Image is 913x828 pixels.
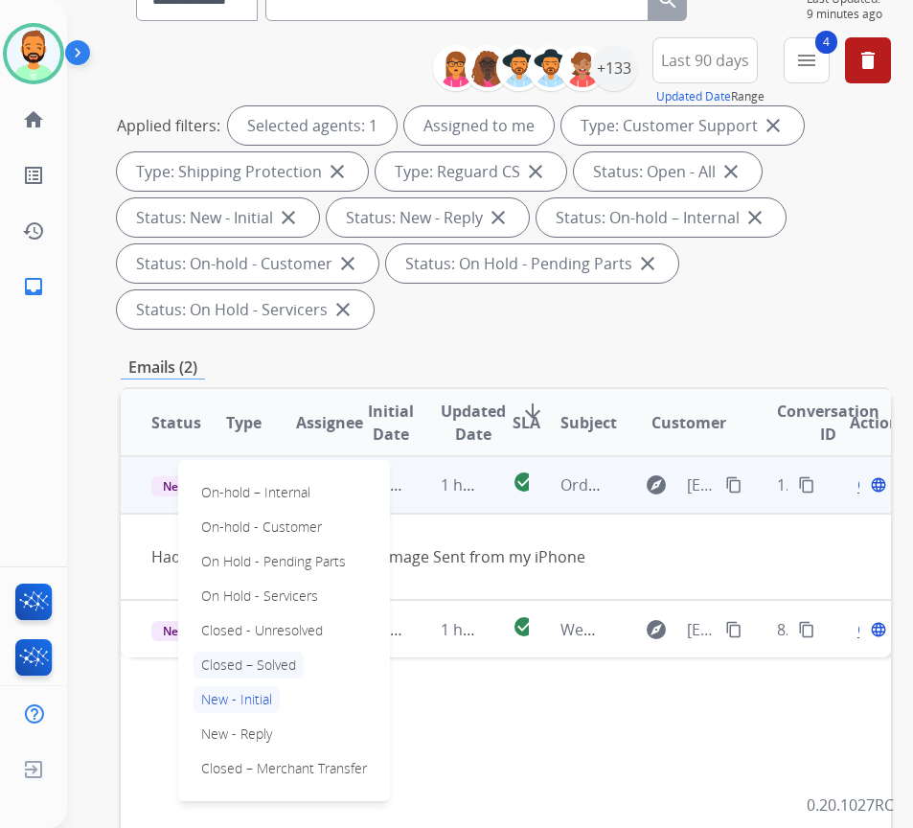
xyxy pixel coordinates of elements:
div: Status: Open - All [574,152,762,191]
mat-icon: content_copy [798,476,815,494]
div: Had to send video to hear the damage Sent from my iPhone [151,545,716,568]
span: New - Initial [151,476,240,496]
p: Closed - Unresolved [194,617,331,644]
mat-icon: history [22,219,45,242]
mat-icon: close [636,252,659,275]
span: 1 hour ago [441,619,519,640]
button: 4 [784,37,830,83]
span: Conversation ID [777,400,879,446]
span: Open [857,473,897,496]
mat-icon: explore [645,618,668,641]
mat-icon: close [326,160,349,183]
div: Status: On-hold - Customer [117,244,378,283]
span: Status [151,411,201,434]
mat-icon: close [331,298,354,321]
span: Initial Date [368,400,414,446]
mat-icon: content_copy [725,621,742,638]
p: New - Initial [194,686,280,713]
mat-icon: close [336,252,359,275]
th: Action [819,389,891,456]
mat-icon: home [22,108,45,131]
span: [EMAIL_ADDRESS][DOMAIN_NAME] [687,618,716,641]
button: Updated Date [656,89,731,104]
div: Selected agents: 1 [228,106,397,145]
span: Range [656,88,765,104]
div: Status: New - Reply [327,198,529,237]
mat-icon: close [524,160,547,183]
span: Open [857,618,897,641]
mat-icon: close [762,114,785,137]
button: Last 90 days [652,37,758,83]
div: Assigned to me [404,106,554,145]
mat-icon: close [743,206,766,229]
span: Assignee [296,411,363,434]
span: 9 minutes ago [807,7,891,22]
div: Type: Reguard CS [376,152,566,191]
div: Status: On Hold - Servicers [117,290,374,329]
span: Type [226,411,262,434]
mat-icon: arrow_downward [521,400,544,423]
span: [EMAIL_ADDRESS][DOMAIN_NAME] [687,473,716,496]
span: New - Initial [151,621,240,641]
p: 0.20.1027RC [807,793,894,816]
mat-icon: check_circle [513,615,536,638]
p: Applied filters: [117,114,220,137]
mat-icon: close [277,206,300,229]
p: On Hold - Pending Parts [194,548,354,575]
mat-icon: content_copy [725,476,742,494]
mat-icon: menu [795,49,818,72]
p: New - Reply [194,721,280,747]
span: SLA [513,411,540,434]
span: Subject [560,411,617,434]
span: Order #110737790 [560,474,695,495]
mat-icon: check_circle [513,471,536,494]
p: Emails (2) [121,356,205,379]
mat-icon: close [719,160,742,183]
mat-icon: close [487,206,510,229]
mat-icon: content_copy [798,621,815,638]
img: avatar [7,27,60,80]
span: Updated Date [441,400,506,446]
div: Status: On Hold - Pending Parts [386,244,678,283]
div: +133 [591,45,637,91]
p: On-hold – Internal [194,479,318,506]
mat-icon: delete [856,49,879,72]
div: Status: New - Initial [117,198,319,237]
span: Last 90 days [661,57,749,64]
div: Type: Shipping Protection [117,152,368,191]
p: On Hold - Servicers [194,583,326,609]
p: Closed – Solved [194,652,304,678]
p: Closed – Merchant Transfer [194,755,375,782]
mat-icon: list_alt [22,164,45,187]
mat-icon: language [870,476,887,494]
div: Status: On-hold – Internal [536,198,786,237]
span: 4 [815,31,837,54]
span: Customer [651,411,726,434]
mat-icon: language [870,621,887,638]
mat-icon: inbox [22,275,45,298]
span: 1 hour ago [441,474,519,495]
span: 1 hour ago [368,619,446,640]
p: On-hold - Customer [194,514,330,540]
div: Type: Customer Support [561,106,804,145]
mat-icon: explore [645,473,668,496]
